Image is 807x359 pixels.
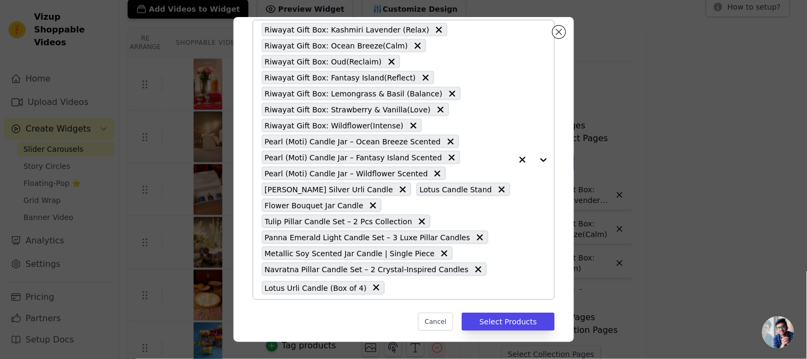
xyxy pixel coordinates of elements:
span: Flower Bouquet Jar Candle [265,199,364,211]
span: Riwayat Gift Box: Fantasy Island(Reflect) [265,71,416,84]
span: Pearl (Moti) Candle Jar – Fantasy Island Scented [265,151,443,164]
span: Riwayat Gift Box: Lemongrass & Basil (Balance) [265,87,443,100]
div: Open chat [762,316,794,348]
span: Panna Emerald Light Candle Set – 3 Luxe Pillar Candles [265,231,470,243]
span: [PERSON_NAME] Silver Urli Candle [265,183,393,195]
button: Close modal [553,26,565,38]
button: Select Products [462,313,554,331]
span: Pearl (Moti) Candle Jar – Wildflower Scented [265,167,428,179]
span: Riwayat Gift Box: Kashmiri Lavender (Relax) [265,23,430,36]
span: Riwayat Gift Box: Oud(Reclaim) [265,55,382,68]
span: Riwayat Gift Box: Ocean Breeze(Calm) [265,39,408,52]
span: Lotus Candle Stand [420,183,492,195]
span: Pearl (Moti) Candle Jar – Ocean Breeze Scented [265,135,441,148]
span: Riwayat Gift Box: Wildflower(Intense) [265,119,404,132]
span: Lotus Urli Candle (Box of 4) [265,282,367,294]
span: Tulip Pillar Candle Set – 2 Pcs Collection [265,215,412,227]
span: Riwayat Gift Box: Strawberry & Vanilla(Love) [265,103,431,116]
button: Cancel [418,313,454,331]
span: Navratna Pillar Candle Set – 2 Crystal-Inspired Candles [265,263,469,275]
span: Metallic Soy Scented Jar Candle | Single Piece [265,247,435,259]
